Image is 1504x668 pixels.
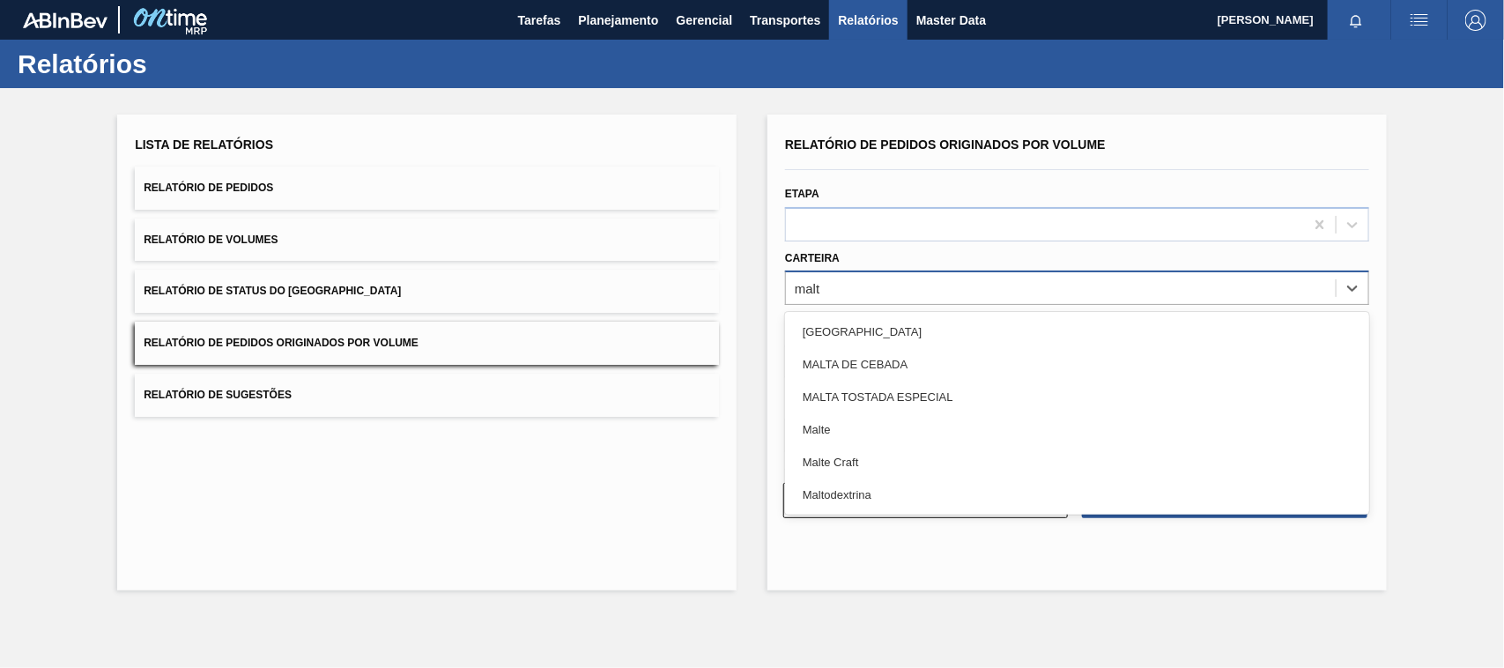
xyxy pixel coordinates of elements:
div: Malte Craft [785,446,1369,479]
img: userActions [1409,10,1430,31]
div: MALTA DE CEBADA [785,348,1369,381]
img: TNhmsLtSVTkK8tSr43FrP2fwEKptu5GPRR3wAAAABJRU5ErkJggg== [23,12,107,28]
span: Transportes [750,10,820,31]
button: Relatório de Pedidos Originados por Volume [135,322,719,365]
button: Relatório de Sugestões [135,374,719,417]
span: Relatório de Pedidos Originados por Volume [144,337,419,349]
div: Malte [785,413,1369,446]
button: Limpar [783,483,1068,518]
button: Relatório de Status do [GEOGRAPHIC_DATA] [135,270,719,313]
span: Relatório de Pedidos [144,182,273,194]
span: Relatórios [838,10,898,31]
label: Etapa [785,188,819,200]
div: MALTA TOSTADA ESPECIAL [785,381,1369,413]
button: Notificações [1328,8,1384,33]
span: Master Data [916,10,986,31]
span: Tarefas [518,10,561,31]
span: Planejamento [578,10,658,31]
span: Relatório de Pedidos Originados por Volume [785,137,1106,152]
span: Gerencial [677,10,733,31]
label: Carteira [785,252,840,264]
span: Lista de Relatórios [135,137,273,152]
span: Relatório de Status do [GEOGRAPHIC_DATA] [144,285,401,297]
div: Maltodextrina [785,479,1369,511]
img: Logout [1465,10,1486,31]
button: Relatório de Volumes [135,219,719,262]
h1: Relatórios [18,54,330,74]
button: Relatório de Pedidos [135,167,719,210]
div: [GEOGRAPHIC_DATA] [785,315,1369,348]
span: Relatório de Volumes [144,234,278,246]
span: Relatório de Sugestões [144,389,292,401]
